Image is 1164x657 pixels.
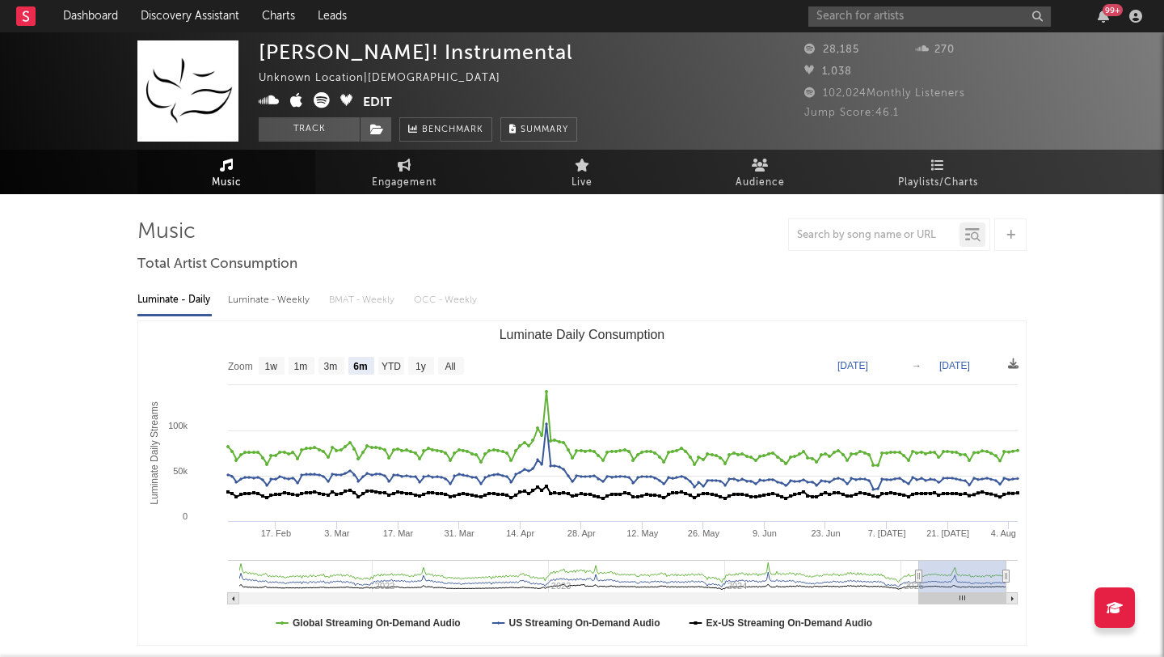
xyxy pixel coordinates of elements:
text: 3m [324,361,338,372]
text: 17. Feb [261,528,291,538]
button: 99+ [1098,10,1109,23]
span: 270 [916,45,955,55]
text: 14. Apr [506,528,534,538]
text: 17. Mar [383,528,414,538]
text: YTD [382,361,401,372]
div: [PERSON_NAME]! Instrumental [259,40,573,64]
text: Luminate Daily Streams [149,401,160,504]
svg: Luminate Daily Consumption [138,321,1026,645]
span: Audience [736,173,785,193]
text: [DATE] [939,360,970,371]
div: 99 + [1103,4,1123,16]
text: 3. Mar [324,528,350,538]
text: 31. Mar [444,528,474,538]
text: 23. Jun [811,528,840,538]
button: Edit [363,92,392,112]
input: Search by song name or URL [789,229,959,242]
div: Luminate - Daily [137,286,212,314]
span: Music [212,173,242,193]
text: 9. Jun [753,528,777,538]
span: Playlists/Charts [898,173,978,193]
span: Engagement [372,173,436,193]
text: Global Streaming On-Demand Audio [293,617,461,629]
text: 7. [DATE] [868,528,906,538]
span: Jump Score: 46.1 [804,108,899,118]
text: 12. May [626,528,659,538]
text: 100k [168,421,188,430]
a: Playlists/Charts [849,150,1027,194]
text: 1w [265,361,278,372]
a: Music [137,150,315,194]
text: 1m [294,361,308,372]
span: Summary [521,125,568,134]
text: Luminate Daily Consumption [500,328,665,341]
button: Track [259,117,360,142]
text: 26. May [688,528,720,538]
span: 102,024 Monthly Listeners [804,88,965,99]
text: 28. Apr [567,528,596,538]
text: [DATE] [837,360,868,371]
button: Summary [500,117,577,142]
a: Engagement [315,150,493,194]
text: 21. [DATE] [926,528,969,538]
div: Luminate - Weekly [228,286,313,314]
text: 6m [353,361,367,372]
input: Search for artists [808,6,1051,27]
a: Live [493,150,671,194]
text: 50k [173,466,188,476]
text: 4. Aug [991,528,1016,538]
a: Audience [671,150,849,194]
text: 1y [415,361,426,372]
span: Live [571,173,593,193]
text: → [912,360,921,371]
a: Benchmark [399,117,492,142]
span: Benchmark [422,121,483,140]
span: 1,038 [804,66,852,77]
text: Zoom [228,361,253,372]
text: Ex-US Streaming On-Demand Audio [706,617,873,629]
text: All [445,361,455,372]
text: 0 [183,511,188,521]
span: 28,185 [804,45,859,55]
span: Total Artist Consumption [137,255,297,274]
div: Unknown Location | [DEMOGRAPHIC_DATA] [259,69,519,88]
text: US Streaming On-Demand Audio [509,617,660,629]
